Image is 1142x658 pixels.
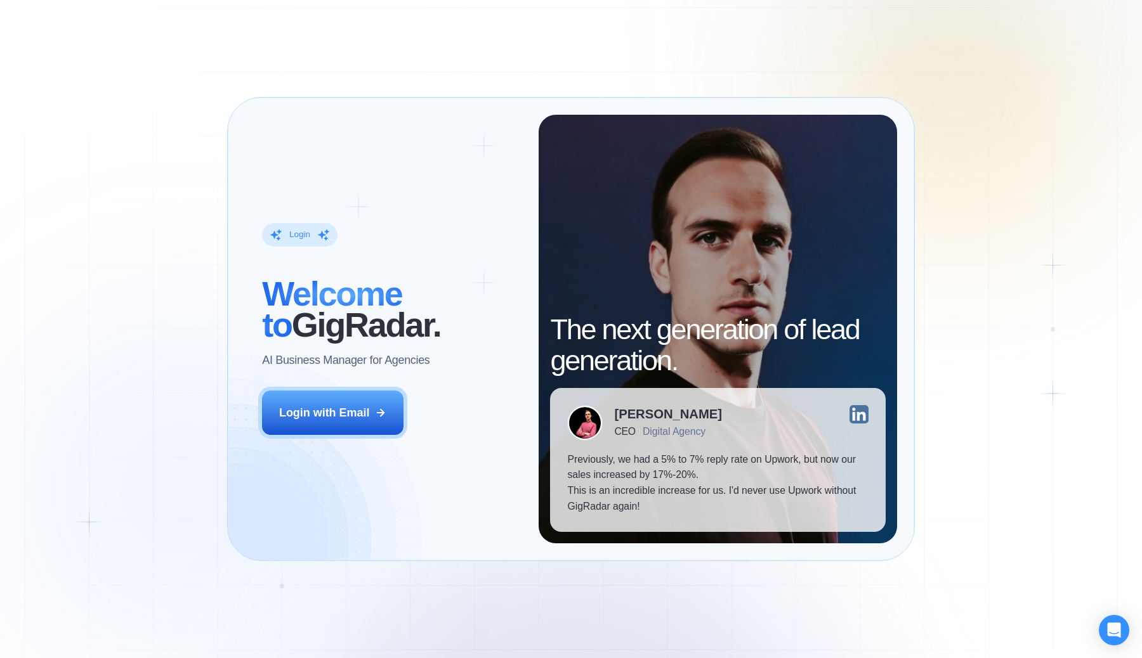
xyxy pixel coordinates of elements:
span: Welcome to [262,274,402,344]
div: [PERSON_NAME] [614,408,721,420]
button: Login with Email [262,390,404,435]
h2: ‍ GigRadar. [262,278,522,341]
h2: The next generation of lead generation. [550,314,885,377]
div: Open Intercom Messenger [1099,615,1129,645]
p: AI Business Manager for Agencies [262,352,430,368]
div: Login with Email [279,405,369,421]
div: Login [289,229,310,240]
p: Previously, we had a 5% to 7% reply rate on Upwork, but now our sales increased by 17%-20%. This ... [567,452,868,515]
div: Digital Agency [643,426,706,437]
div: CEO [614,426,635,437]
